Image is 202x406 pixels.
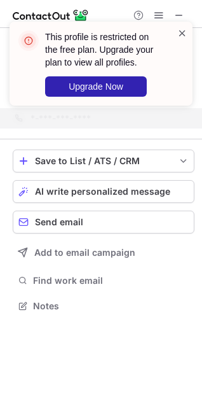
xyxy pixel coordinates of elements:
header: This profile is restricted on the free plan. Upgrade your plan to view all profiles. [45,31,162,69]
button: Add to email campaign [13,241,194,264]
span: Send email [35,217,83,227]
button: Find work email [13,272,194,290]
button: Send email [13,211,194,234]
button: Upgrade Now [45,76,147,97]
img: ContactOut v5.3.10 [13,8,89,23]
span: AI write personalized message [35,186,170,197]
button: Notes [13,297,194,315]
div: Save to List / ATS / CRM [35,156,172,166]
img: error [18,31,39,51]
span: Find work email [33,275,189,286]
button: save-profile-one-click [13,150,194,172]
span: Add to email campaign [34,248,135,258]
button: AI write personalized message [13,180,194,203]
span: Upgrade Now [69,81,123,92]
span: Notes [33,300,189,312]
